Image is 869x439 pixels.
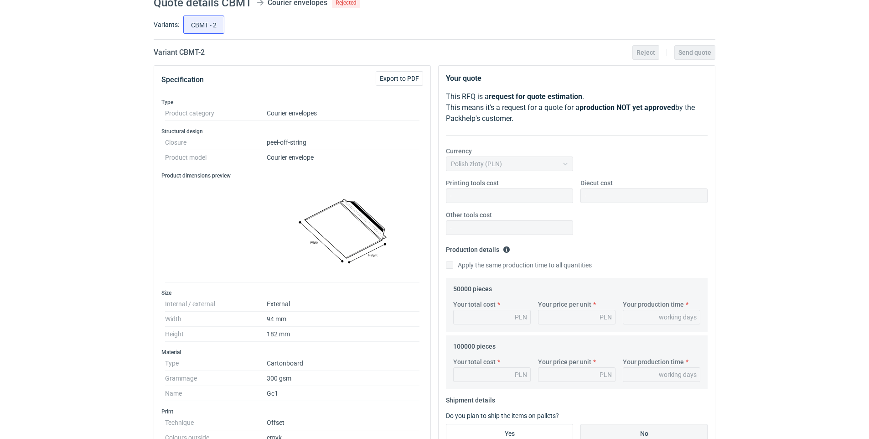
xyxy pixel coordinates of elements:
dt: Height [165,327,267,342]
dt: Width [165,312,267,327]
dd: Cartonboard [267,356,419,371]
h3: Print [161,408,423,415]
dt: Grammage [165,371,267,386]
label: Apply the same production time to all quantities [446,261,592,270]
div: working days [659,313,697,322]
label: Do you plan to ship the items on pallets? [446,412,559,419]
span: Export to PDF [380,75,419,82]
dd: 94 mm [267,312,419,327]
h3: Material [161,349,423,356]
button: Specification [161,69,204,91]
label: Your price per unit [538,300,591,309]
dt: Type [165,356,267,371]
dt: Technique [165,415,267,430]
p: This RFQ is a . This means it's a request for a quote for a by the Packhelp's customer. [446,91,708,124]
h3: Product dimensions preview [161,172,423,179]
h3: Type [161,99,423,106]
legend: Shipment details [446,393,495,404]
div: PLN [600,370,612,379]
h2: Variant CBMT - 2 [154,47,205,58]
span: Reject [636,49,655,56]
dd: Gc1 [267,386,419,401]
label: Printing tools cost [446,178,499,188]
label: Diecut cost [580,178,613,188]
dd: 182 mm [267,327,419,342]
div: PLN [515,370,527,379]
dd: peel-off-string [267,135,419,150]
button: Reject [632,45,659,60]
img: courier_envelope [267,183,419,278]
h3: Size [161,289,423,297]
label: Your total cost [453,357,496,366]
dt: Name [165,386,267,401]
strong: request for quote estimation [489,92,582,101]
legend: 100000 pieces [453,339,496,350]
span: Send quote [678,49,711,56]
label: Your price per unit [538,357,591,366]
dd: External [267,297,419,312]
div: PLN [600,313,612,322]
dd: Courier envelope [267,150,419,165]
label: Currency [446,146,472,156]
label: Variants: [154,20,179,29]
dt: Closure [165,135,267,150]
div: working days [659,370,697,379]
legend: Production details [446,242,510,253]
dd: Courier envelopes [267,106,419,121]
dd: Offset [267,415,419,430]
dt: Product model [165,150,267,165]
strong: production NOT yet approved [579,103,675,112]
label: Your total cost [453,300,496,309]
label: Your production time [623,300,684,309]
label: Your production time [623,357,684,366]
legend: 50000 pieces [453,282,492,293]
strong: Your quote [446,74,481,83]
h3: Structural design [161,128,423,135]
dt: Internal / external [165,297,267,312]
button: Export to PDF [376,71,423,86]
label: Other tools cost [446,210,492,219]
label: CBMT - 2 [183,16,224,34]
dt: Product category [165,106,267,121]
button: Send quote [674,45,715,60]
dd: 300 gsm [267,371,419,386]
div: PLN [515,313,527,322]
